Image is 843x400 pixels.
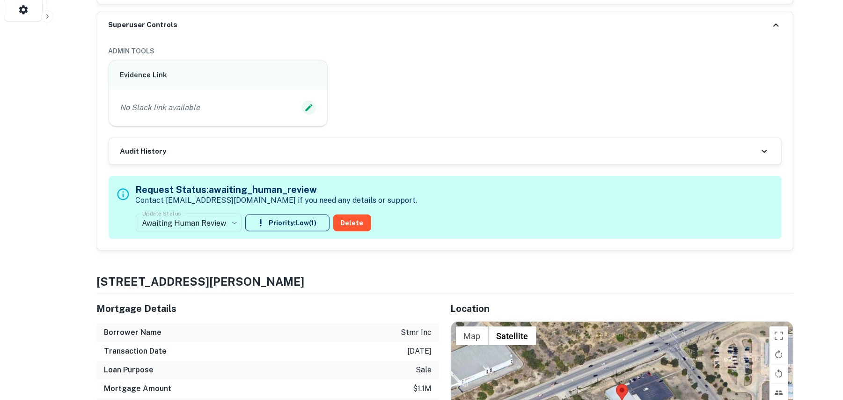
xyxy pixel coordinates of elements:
button: Show street map [456,326,489,345]
h6: Evidence Link [120,70,316,81]
h5: Mortgage Details [97,302,440,316]
h6: Borrower Name [104,327,162,338]
h6: Audit History [120,146,167,157]
p: Contact [EMAIL_ADDRESS][DOMAIN_NAME] if you need any details or support. [136,195,418,206]
button: Priority:Low(1) [245,215,330,231]
h6: Mortgage Amount [104,383,172,394]
h6: Superuser Controls [109,20,178,30]
h6: Loan Purpose [104,364,154,376]
button: Edit Slack Link [302,101,316,115]
h6: ADMIN TOOLS [109,46,782,56]
label: Update Status [142,209,181,217]
h6: Transaction Date [104,346,167,357]
button: Rotate map clockwise [770,345,788,364]
p: $1.1m [413,383,432,394]
p: stmr inc [401,327,432,338]
button: Delete [333,215,371,231]
button: Rotate map counterclockwise [770,364,788,383]
h5: Request Status: awaiting_human_review [136,183,418,197]
p: sale [416,364,432,376]
button: Show satellite imagery [489,326,536,345]
p: No Slack link available [120,102,200,113]
p: [DATE] [408,346,432,357]
button: Toggle fullscreen view [770,326,788,345]
h4: [STREET_ADDRESS][PERSON_NAME] [97,273,793,290]
h5: Location [451,302,793,316]
div: Awaiting Human Review [136,210,242,236]
iframe: Chat Widget [796,325,843,370]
